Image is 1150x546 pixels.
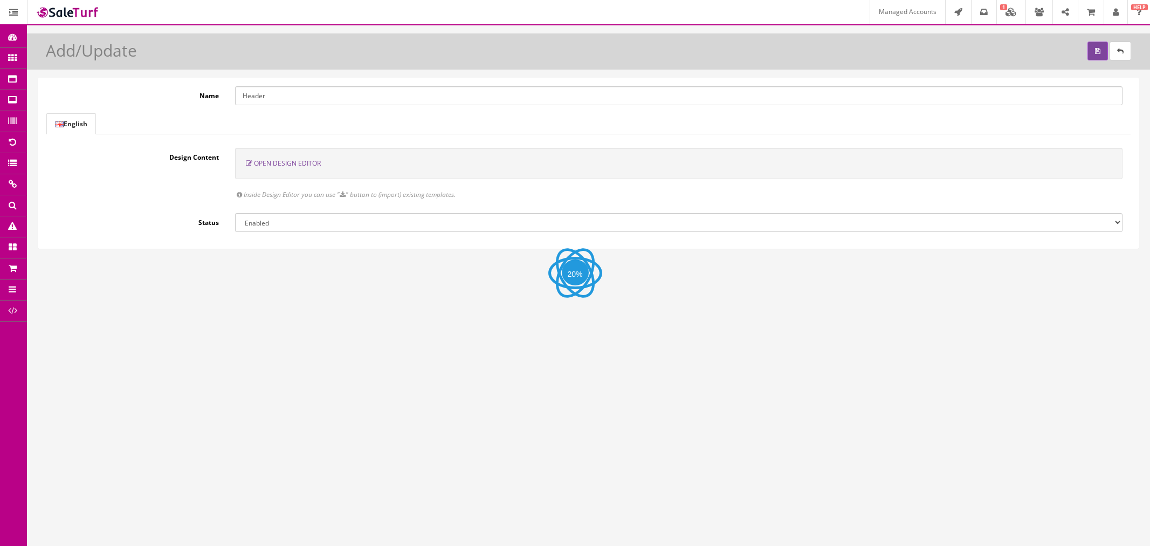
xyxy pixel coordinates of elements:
a: Cancel [1110,42,1131,60]
span: Open Design Editor [254,159,321,168]
img: English [55,121,64,127]
a: Open Design Editor [246,159,321,168]
span: HELP [1131,4,1148,10]
div: Inside Design Editor you can use " " button to (import) existing templates. [235,190,1123,200]
h1: Add/Update [46,42,137,59]
label: Status [46,213,227,228]
img: SaleTurf [36,5,100,19]
button: Save [1087,42,1108,60]
input: Name [235,86,1123,105]
span: 1 [1000,4,1007,10]
label: Design Content [46,148,227,162]
a: English [46,113,96,134]
label: Name [46,86,227,101]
